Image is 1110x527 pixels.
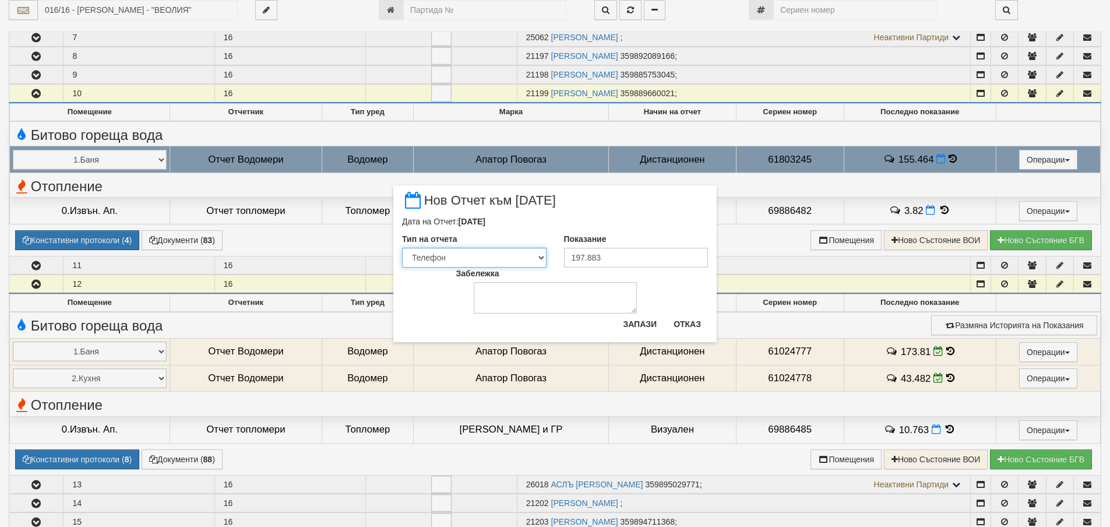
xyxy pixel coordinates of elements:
label: Тип на отчета [402,233,457,245]
span: Дата на Отчет: [402,217,485,226]
label: Забележка [456,268,499,279]
label: Показание [564,233,607,245]
button: Отказ [667,315,708,333]
button: Запази [616,315,664,333]
span: Нов Отчет към [DATE] [402,194,556,216]
b: [DATE] [459,217,485,226]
